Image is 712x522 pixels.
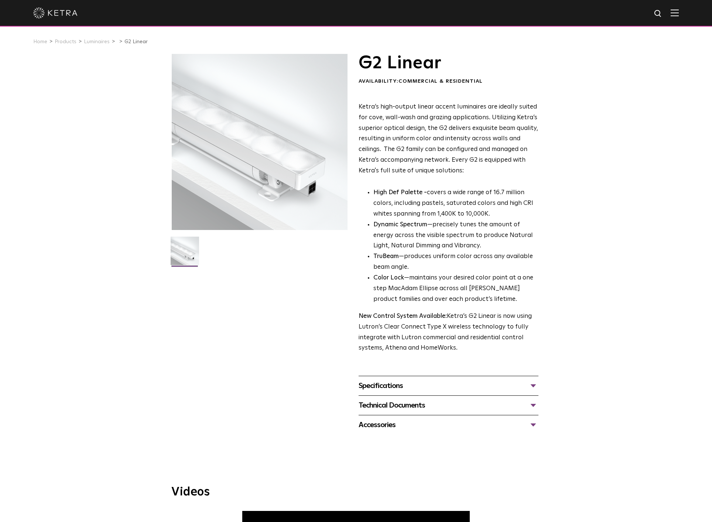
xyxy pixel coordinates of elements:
strong: New Control System Available: [359,313,447,319]
img: G2-Linear-2021-Web-Square [171,237,199,271]
h1: G2 Linear [359,54,538,72]
img: ketra-logo-2019-white [33,7,78,18]
li: —precisely tunes the amount of energy across the visible spectrum to produce Natural Light, Natur... [373,220,538,252]
img: Hamburger%20Nav.svg [671,9,679,16]
strong: Color Lock [373,275,404,281]
h3: Videos [171,486,541,498]
a: Home [33,39,47,44]
li: —produces uniform color across any available beam angle. [373,251,538,273]
p: covers a wide range of 16.7 million colors, including pastels, saturated colors and high CRI whit... [373,188,538,220]
img: search icon [654,9,663,18]
span: Commercial & Residential [398,79,483,84]
div: Accessories [359,419,538,431]
strong: TruBeam [373,253,399,260]
div: Availability: [359,78,538,85]
a: Products [55,39,76,44]
strong: Dynamic Spectrum [373,221,427,228]
p: Ketra’s high-output linear accent luminaires are ideally suited for cove, wall-wash and grazing a... [359,102,538,176]
p: Ketra’s G2 Linear is now using Lutron’s Clear Connect Type X wireless technology to fully integra... [359,311,538,354]
li: —maintains your desired color point at a one step MacAdam Ellipse across all [PERSON_NAME] produc... [373,273,538,305]
strong: High Def Palette - [373,189,427,196]
div: Specifications [359,380,538,392]
a: G2 Linear [124,39,148,44]
a: Luminaires [84,39,110,44]
div: Technical Documents [359,399,538,411]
